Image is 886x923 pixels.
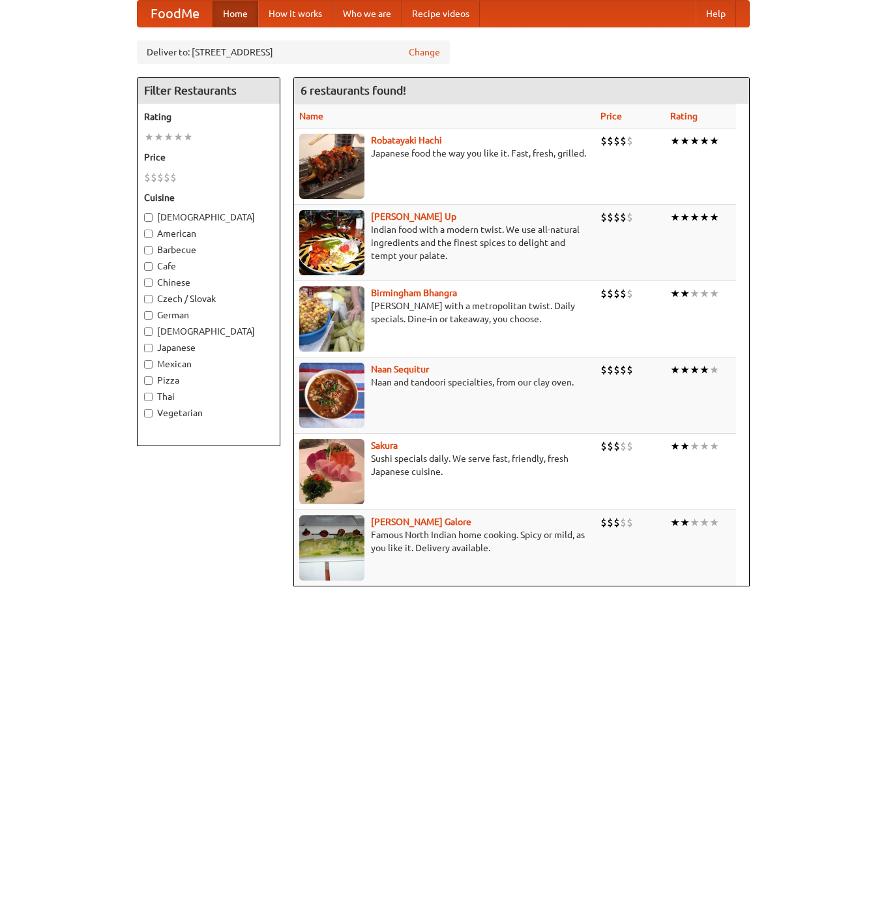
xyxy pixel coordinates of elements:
[680,134,690,148] li: ★
[144,227,273,240] label: American
[299,210,364,275] img: curryup.jpg
[627,515,633,530] li: $
[700,134,709,148] li: ★
[144,357,273,371] label: Mexican
[144,211,273,224] label: [DEMOGRAPHIC_DATA]
[144,360,153,369] input: Mexican
[409,46,440,59] a: Change
[670,111,698,121] a: Rating
[144,110,273,123] h5: Rating
[144,311,153,320] input: German
[299,111,323,121] a: Name
[299,363,364,428] img: naansequitur.jpg
[613,363,620,377] li: $
[690,134,700,148] li: ★
[700,515,709,530] li: ★
[670,134,680,148] li: ★
[607,134,613,148] li: $
[600,515,607,530] li: $
[670,210,680,224] li: ★
[690,363,700,377] li: ★
[613,439,620,453] li: $
[138,78,280,104] h4: Filter Restaurants
[144,170,151,185] li: $
[151,170,157,185] li: $
[144,390,273,403] label: Thai
[137,40,450,64] div: Deliver to: [STREET_ADDRESS]
[144,243,273,256] label: Barbecue
[700,210,709,224] li: ★
[258,1,332,27] a: How it works
[301,84,406,97] ng-pluralize: 6 restaurants found!
[600,111,622,121] a: Price
[371,135,442,145] a: Robatayaki Hachi
[620,515,627,530] li: $
[680,210,690,224] li: ★
[402,1,480,27] a: Recipe videos
[690,210,700,224] li: ★
[709,515,719,530] li: ★
[620,439,627,453] li: $
[371,211,456,222] a: [PERSON_NAME] Up
[164,170,170,185] li: $
[154,130,164,144] li: ★
[371,517,471,527] a: [PERSON_NAME] Galore
[299,439,364,504] img: sakura.jpg
[613,515,620,530] li: $
[144,327,153,336] input: [DEMOGRAPHIC_DATA]
[144,151,273,164] h5: Price
[144,246,153,254] input: Barbecue
[627,210,633,224] li: $
[600,439,607,453] li: $
[600,210,607,224] li: $
[709,134,719,148] li: ★
[627,439,633,453] li: $
[144,376,153,385] input: Pizza
[680,515,690,530] li: ★
[371,440,398,451] a: Sakura
[299,515,364,581] img: currygalore.jpg
[299,452,591,478] p: Sushi specials daily. We serve fast, friendly, fresh Japanese cuisine.
[144,130,154,144] li: ★
[670,439,680,453] li: ★
[607,515,613,530] li: $
[144,374,273,387] label: Pizza
[299,299,591,325] p: [PERSON_NAME] with a metropolitan twist. Daily specials. Dine-in or takeaway, you choose.
[627,363,633,377] li: $
[299,376,591,389] p: Naan and tandoori specialties, from our clay oven.
[690,515,700,530] li: ★
[709,439,719,453] li: ★
[144,309,273,322] label: German
[680,363,690,377] li: ★
[144,344,153,352] input: Japanese
[709,363,719,377] li: ★
[144,276,273,289] label: Chinese
[620,363,627,377] li: $
[299,134,364,199] img: robatayaki.jpg
[700,439,709,453] li: ★
[700,286,709,301] li: ★
[173,130,183,144] li: ★
[144,325,273,338] label: [DEMOGRAPHIC_DATA]
[144,292,273,305] label: Czech / Slovak
[670,363,680,377] li: ★
[299,528,591,554] p: Famous North Indian home cooking. Spicy or mild, as you like it. Delivery available.
[144,295,153,303] input: Czech / Slovak
[680,439,690,453] li: ★
[371,288,457,298] a: Birmingham Bhangra
[144,279,153,287] input: Chinese
[600,363,607,377] li: $
[620,286,627,301] li: $
[607,210,613,224] li: $
[144,260,273,273] label: Cafe
[299,286,364,352] img: bhangra.jpg
[144,409,153,417] input: Vegetarian
[696,1,736,27] a: Help
[170,170,177,185] li: $
[607,363,613,377] li: $
[680,286,690,301] li: ★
